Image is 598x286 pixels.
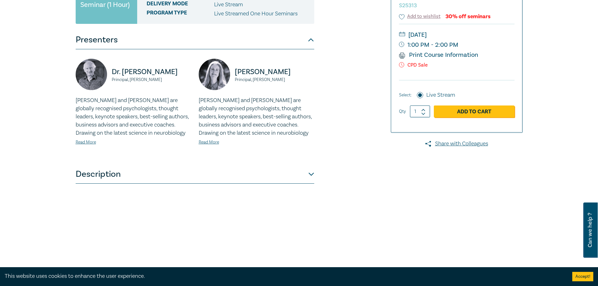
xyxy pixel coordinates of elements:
small: [DATE] [399,30,514,40]
a: Print Course Information [399,51,478,59]
p: CPD Sale [399,62,514,68]
button: Description [76,165,314,184]
a: Share with Colleagues [391,140,523,148]
small: 1:00 PM - 2:00 PM [399,40,514,50]
button: Presenters [76,30,314,49]
a: Read More [199,139,219,145]
small: Principal, [PERSON_NAME] [235,78,314,82]
span: Delivery Mode [147,1,214,9]
p: Live Streamed One Hour Seminars [214,10,298,18]
span: Live Stream [214,1,243,8]
small: S25313 [399,2,417,9]
img: https://s3.ap-southeast-2.amazonaws.com/leo-cussen-store-production-content/Contacts/Bob%20Murray... [76,59,107,90]
div: 30% off seminars [445,13,491,19]
img: https://s3.ap-southeast-2.amazonaws.com/leo-cussen-store-production-content/Contacts/Alicia%20For... [199,59,230,90]
p: [PERSON_NAME] and [PERSON_NAME] are globally recognised psychologists, thought leaders, keynote s... [199,96,314,137]
small: Seminar (1 Hour) [80,2,130,8]
span: Program type [147,10,214,18]
button: Add to wishlist [399,13,441,20]
p: [PERSON_NAME] [235,67,314,77]
button: Accept cookies [572,272,593,281]
a: Add to Cart [434,105,514,117]
label: Qty [399,108,406,115]
p: [PERSON_NAME] and [PERSON_NAME] are globally recognised psychologists, thought leaders, keynote s... [76,96,191,137]
label: Live Stream [426,91,455,99]
div: This website uses cookies to enhance the user experience. [5,272,563,280]
span: Can we help ? [587,206,593,254]
a: Read More [76,139,96,145]
input: 1 [410,105,430,117]
span: Select: [399,92,412,99]
p: Dr. [PERSON_NAME] [112,67,191,77]
small: Principal, [PERSON_NAME] [112,78,191,82]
